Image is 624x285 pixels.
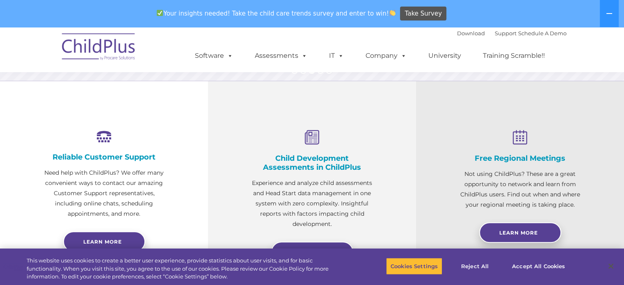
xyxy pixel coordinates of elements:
[83,239,122,245] span: Learn more
[247,48,315,64] a: Assessments
[457,154,583,163] h4: Free Regional Meetings
[602,257,620,275] button: Close
[63,231,145,252] a: Learn more
[457,169,583,210] p: Not using ChildPlus? These are a great opportunity to network and learn from ChildPlus users. Fin...
[449,258,501,275] button: Reject All
[249,154,375,172] h4: Child Development Assessments in ChildPlus
[271,242,353,262] a: Learn More
[389,10,395,16] img: 👏
[249,178,375,229] p: Experience and analyze child assessments and Head Start data management in one system with zero c...
[405,7,442,21] span: Take Survey
[321,48,352,64] a: IT
[420,48,469,64] a: University
[475,48,553,64] a: Training Scramble!!
[457,30,567,36] font: |
[187,48,241,64] a: Software
[386,258,442,275] button: Cookies Settings
[357,48,415,64] a: Company
[41,168,167,219] p: Need help with ChildPlus? We offer many convenient ways to contact our amazing Customer Support r...
[153,5,399,21] span: Your insights needed! Take the child care trends survey and enter to win!
[41,153,167,162] h4: Reliable Customer Support
[479,222,561,243] a: Learn More
[58,27,140,68] img: ChildPlus by Procare Solutions
[495,30,517,36] a: Support
[457,30,485,36] a: Download
[27,257,343,281] div: This website uses cookies to create a better user experience, provide statistics about user visit...
[499,230,538,236] span: Learn More
[507,258,569,275] button: Accept All Cookies
[400,7,446,21] a: Take Survey
[518,30,567,36] a: Schedule A Demo
[157,10,163,16] img: ✅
